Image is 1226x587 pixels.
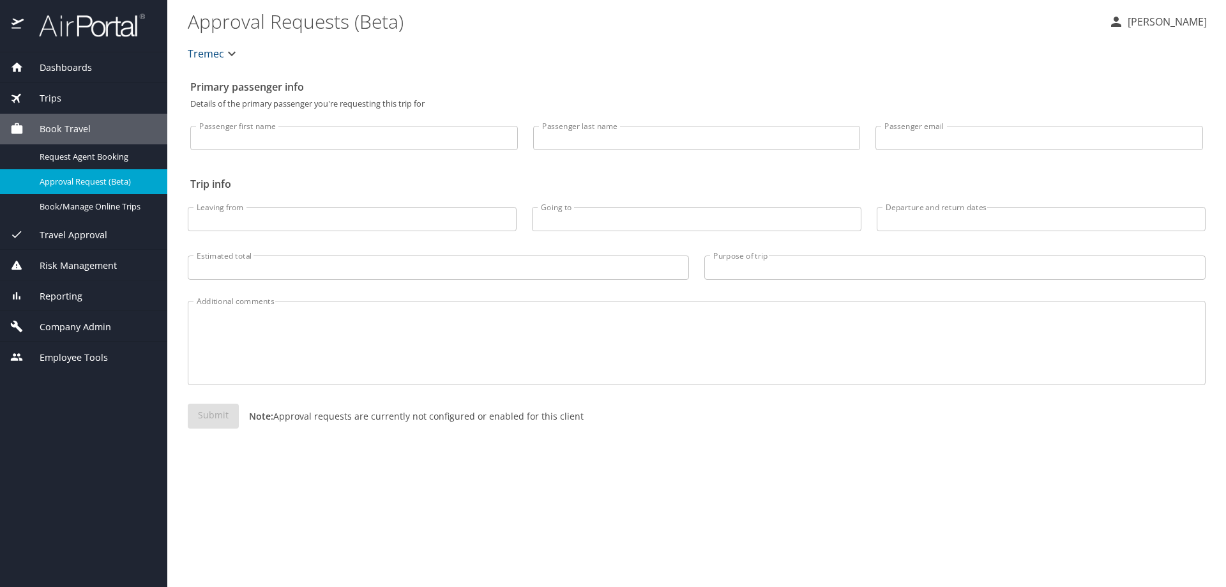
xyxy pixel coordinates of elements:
span: Approval Request (Beta) [40,176,152,188]
span: Tremec [188,45,224,63]
span: Travel Approval [24,228,107,242]
span: Reporting [24,289,82,303]
span: Request Agent Booking [40,151,152,163]
button: Tremec [183,41,245,66]
img: airportal-logo.png [25,13,145,38]
span: Company Admin [24,320,111,334]
span: Trips [24,91,61,105]
span: Employee Tools [24,351,108,365]
span: Book/Manage Online Trips [40,201,152,213]
span: Book Travel [24,122,91,136]
span: Risk Management [24,259,117,273]
h2: Primary passenger info [190,77,1203,97]
p: Details of the primary passenger you're requesting this trip for [190,100,1203,108]
h2: Trip info [190,174,1203,194]
h1: Approval Requests (Beta) [188,1,1098,41]
strong: Note: [249,410,273,422]
img: icon-airportal.png [11,13,25,38]
p: [PERSON_NAME] [1124,14,1207,29]
p: Approval requests are currently not configured or enabled for this client [239,409,584,423]
button: [PERSON_NAME] [1103,10,1212,33]
span: Dashboards [24,61,92,75]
